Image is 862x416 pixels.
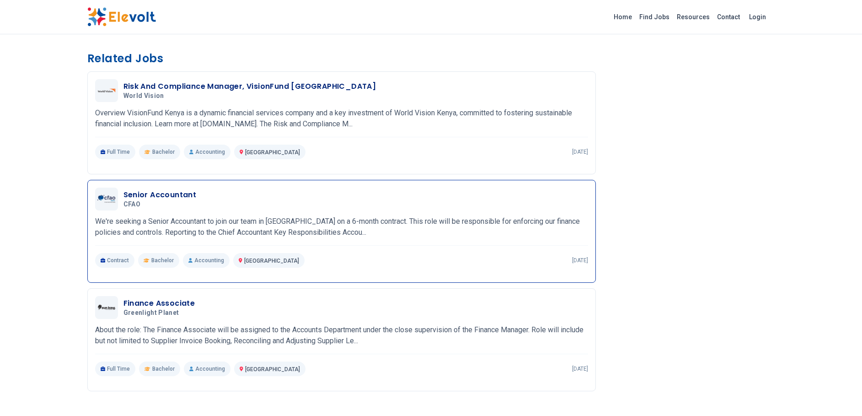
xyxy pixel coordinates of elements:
p: [DATE] [572,257,588,264]
h3: Finance Associate [123,298,195,309]
img: Elevolt [87,7,156,27]
p: Accounting [184,362,230,376]
a: Greenlight PlanetFinance AssociateGreenlight PlanetAbout the role: The Finance Associate will be ... [95,296,588,376]
p: Full Time [95,362,136,376]
span: [GEOGRAPHIC_DATA] [244,258,299,264]
p: Contract [95,253,135,268]
img: Greenlight Planet [97,304,116,310]
a: Resources [673,10,713,24]
a: Contact [713,10,744,24]
p: [DATE] [572,148,588,156]
h3: Senior Accountant [123,189,197,200]
p: Accounting [183,253,230,268]
span: CFAO [123,200,140,209]
span: Bachelor [151,257,174,264]
h3: Risk And Compliance Manager, VisionFund [GEOGRAPHIC_DATA] [123,81,376,92]
p: We're seeking a Senior Accountant to join our team in [GEOGRAPHIC_DATA] on a 6-month contract. Th... [95,216,588,238]
span: [GEOGRAPHIC_DATA] [245,149,300,156]
a: CFAOSenior AccountantCFAOWe're seeking a Senior Accountant to join our team in [GEOGRAPHIC_DATA] ... [95,188,588,268]
a: World VisionRisk And Compliance Manager, VisionFund [GEOGRAPHIC_DATA]World VisionOverview VisionF... [95,79,588,159]
span: Bachelor [152,148,175,156]
p: Full Time [95,145,136,159]
a: Login [744,8,771,26]
img: CFAO [97,195,116,203]
h3: Related Jobs [87,51,596,66]
iframe: Chat Widget [816,372,862,416]
span: Greenlight Planet [123,309,179,317]
a: Find Jobs [636,10,673,24]
a: Home [610,10,636,24]
p: Accounting [184,145,230,159]
span: Bachelor [152,365,175,373]
img: World Vision [97,88,116,93]
span: [GEOGRAPHIC_DATA] [245,366,300,373]
p: About the role: The Finance Associate will be assigned to the Accounts Department under the close... [95,324,588,346]
p: Overview VisionFund Kenya is a dynamic financial services company and a key investment of World V... [95,108,588,130]
span: World Vision [123,92,164,100]
p: [DATE] [572,365,588,373]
